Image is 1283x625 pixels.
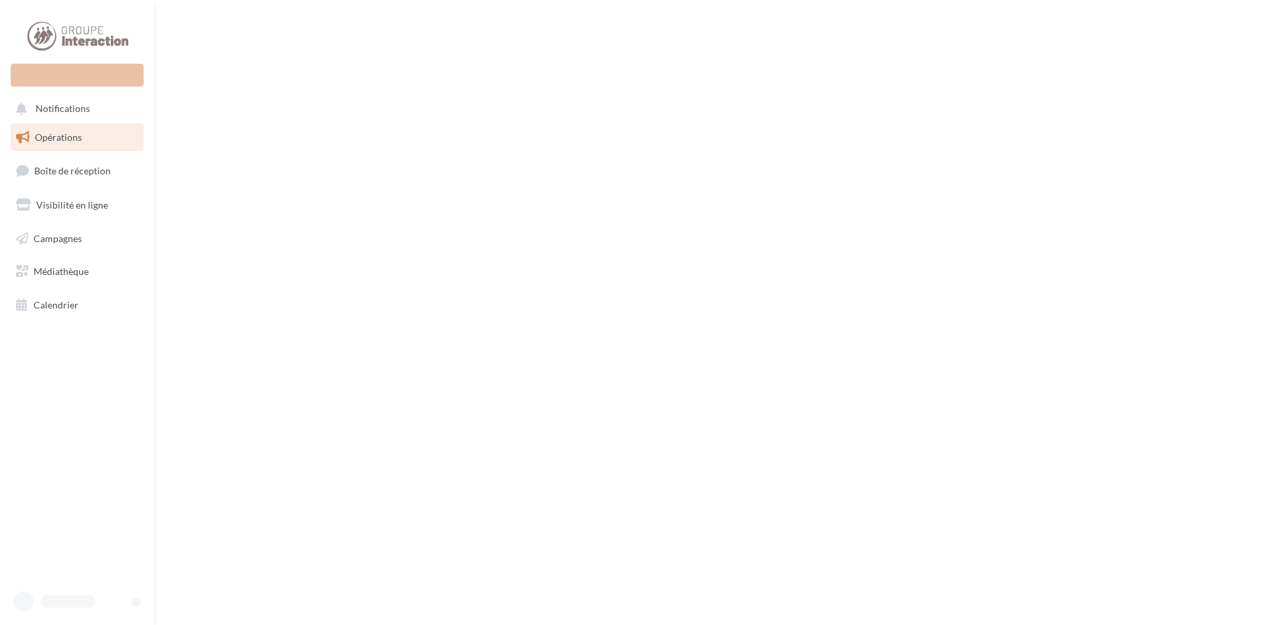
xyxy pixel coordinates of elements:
[34,266,89,277] span: Médiathèque
[11,64,144,87] div: Nouvelle campagne
[8,123,146,152] a: Opérations
[8,191,146,219] a: Visibilité en ligne
[34,232,82,243] span: Campagnes
[8,258,146,286] a: Médiathèque
[34,165,111,176] span: Boîte de réception
[35,131,82,143] span: Opérations
[8,291,146,319] a: Calendrier
[8,225,146,253] a: Campagnes
[36,103,90,115] span: Notifications
[34,299,79,310] span: Calendrier
[36,199,108,211] span: Visibilité en ligne
[8,156,146,185] a: Boîte de réception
